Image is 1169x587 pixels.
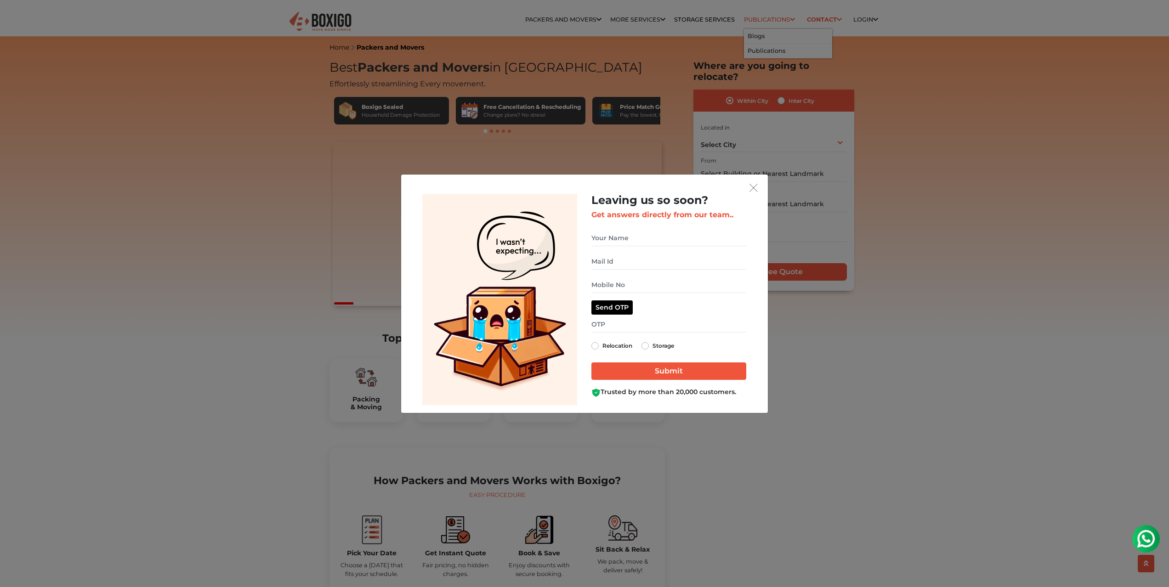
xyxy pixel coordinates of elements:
input: Mobile No [591,277,746,293]
img: Boxigo Customer Shield [591,388,601,397]
label: Storage [653,340,674,351]
label: Relocation [602,340,632,351]
input: OTP [591,316,746,333]
h3: Get answers directly from our team.. [591,210,746,219]
img: exit [749,184,758,192]
input: Your Name [591,230,746,246]
img: whatsapp-icon.svg [9,9,28,28]
div: Trusted by more than 20,000 customers. [591,387,746,397]
img: Lead Welcome Image [422,194,578,406]
button: Send OTP [591,300,633,315]
input: Mail Id [591,254,746,270]
input: Submit [591,362,746,380]
h2: Leaving us so soon? [591,194,746,207]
